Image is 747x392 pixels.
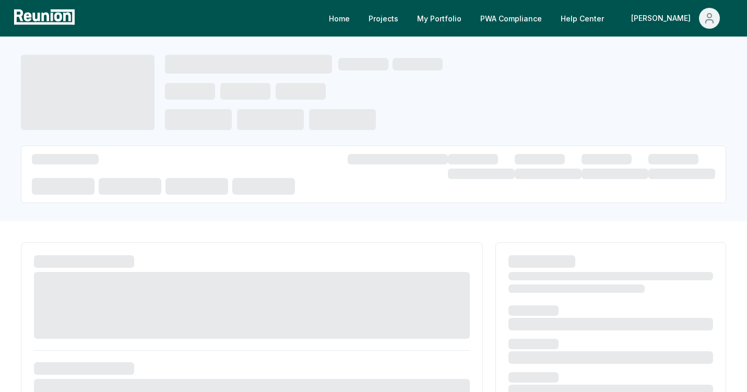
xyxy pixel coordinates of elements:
[623,8,728,29] button: [PERSON_NAME]
[631,8,695,29] div: [PERSON_NAME]
[321,8,737,29] nav: Main
[552,8,612,29] a: Help Center
[472,8,550,29] a: PWA Compliance
[409,8,470,29] a: My Portfolio
[321,8,358,29] a: Home
[360,8,407,29] a: Projects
